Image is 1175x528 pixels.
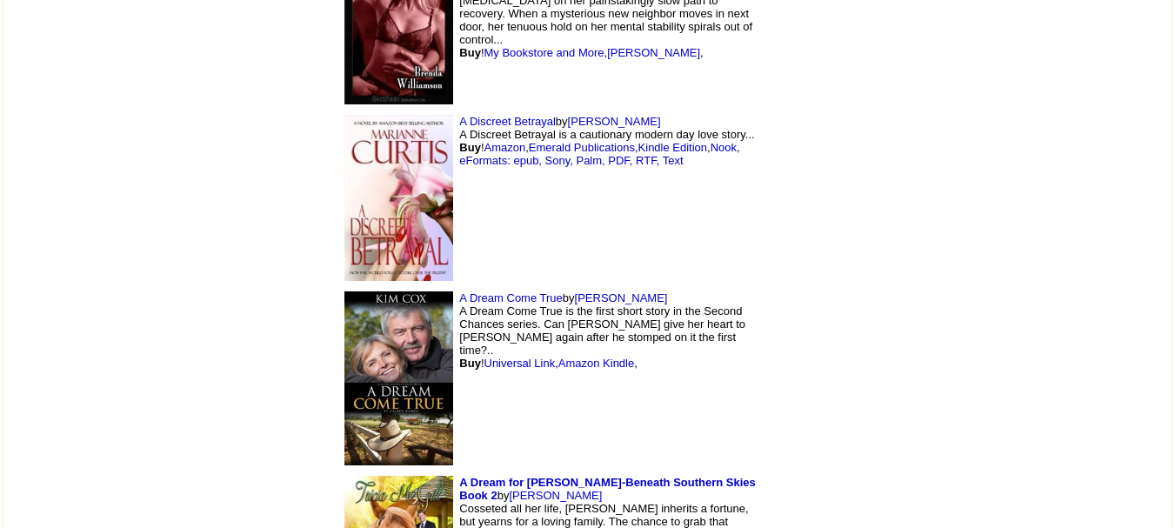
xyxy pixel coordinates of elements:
[865,29,870,33] img: shim.gif
[459,476,755,502] a: A Dream for [PERSON_NAME]-Beneath Southern Skies Book 2
[484,46,604,59] a: My Bookstore and More
[344,291,453,465] img: 66329.jpg
[638,141,708,154] a: Kindle Edition
[459,141,481,154] b: Buy
[459,357,481,370] b: Buy
[484,141,526,154] a: Amazon
[459,115,754,167] font: by A Discreet Betrayal is a cautionary modern day love story... ! , , , ,
[865,204,870,208] img: shim.gif
[459,291,745,370] font: by A Dream Come True is the first short story in the Second Chances series. Can [PERSON_NAME] giv...
[865,384,870,388] img: shim.gif
[484,357,556,370] a: Universal Link
[607,46,700,59] a: [PERSON_NAME]
[779,326,849,431] img: shim.gif
[558,357,634,370] a: Amazon Kindle
[459,291,563,304] a: A Dream Come True
[575,291,668,304] a: [PERSON_NAME]
[529,141,635,154] a: Emerald Publications
[459,154,683,167] a: eFormats: epub, Sony, Palm, PDF, RTF, Text
[779,145,849,250] img: shim.gif
[344,115,453,280] img: 62639.jpg
[459,115,556,128] a: A Discreet Betrayal
[568,115,661,128] a: [PERSON_NAME]
[711,141,737,154] a: Nook
[459,46,481,59] b: Buy
[509,489,602,502] a: [PERSON_NAME]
